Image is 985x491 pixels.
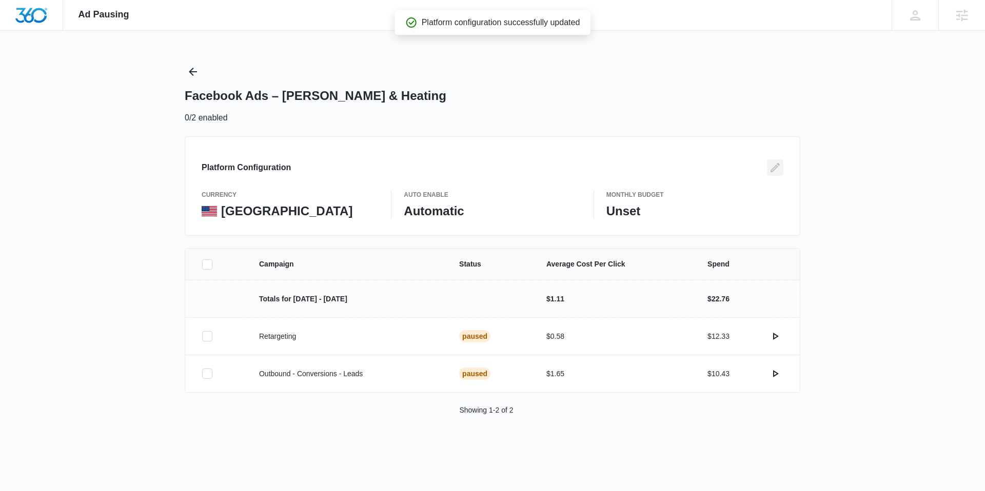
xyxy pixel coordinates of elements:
span: Ad Pausing [78,9,129,20]
p: $0.58 [546,331,683,342]
p: $22.76 [707,294,730,304]
span: Campaign [259,259,435,270]
p: $1.65 [546,369,683,379]
p: currency [202,190,379,199]
span: Status [459,259,522,270]
p: Platform configuration successfully updated [422,16,580,29]
button: Edit [767,159,783,176]
p: $10.43 [707,369,730,379]
button: Back [185,64,201,80]
button: actions.activate [767,365,783,382]
h3: Platform Configuration [202,161,291,174]
p: Showing 1-2 of 2 [459,405,513,416]
span: Spend [707,259,783,270]
p: Retargeting [259,331,435,342]
p: Unset [606,203,783,219]
p: Totals for [DATE] - [DATE] [259,294,435,304]
p: 0/2 enabled [185,112,228,124]
p: Auto Enable [404,190,581,199]
p: $12.33 [707,331,730,342]
img: United States [202,206,217,216]
span: Average Cost Per Click [546,259,683,270]
p: Outbound - Conversions - Leads [259,369,435,379]
p: Monthly Budget [606,190,783,199]
p: $1.11 [546,294,683,304]
div: Paused [459,367,490,380]
p: [GEOGRAPHIC_DATA] [221,203,352,219]
div: Paused [459,330,490,342]
h1: Facebook Ads – [PERSON_NAME] & Heating [185,88,446,104]
button: actions.activate [767,328,783,344]
p: Automatic [404,203,581,219]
